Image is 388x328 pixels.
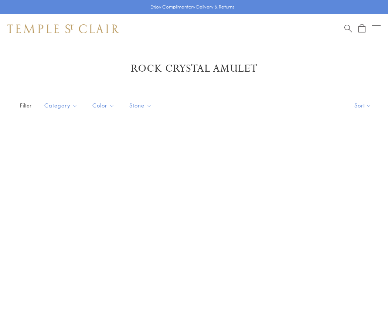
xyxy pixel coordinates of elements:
[39,97,83,114] button: Category
[126,101,157,110] span: Stone
[18,62,370,75] h1: Rock Crystal Amulet
[150,3,234,11] p: Enjoy Complimentary Delivery & Returns
[372,24,381,33] button: Open navigation
[124,97,157,114] button: Stone
[41,101,83,110] span: Category
[7,24,119,33] img: Temple St. Clair
[358,24,365,33] a: Open Shopping Bag
[344,24,352,33] a: Search
[338,94,388,117] button: Show sort by
[87,97,120,114] button: Color
[89,101,120,110] span: Color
